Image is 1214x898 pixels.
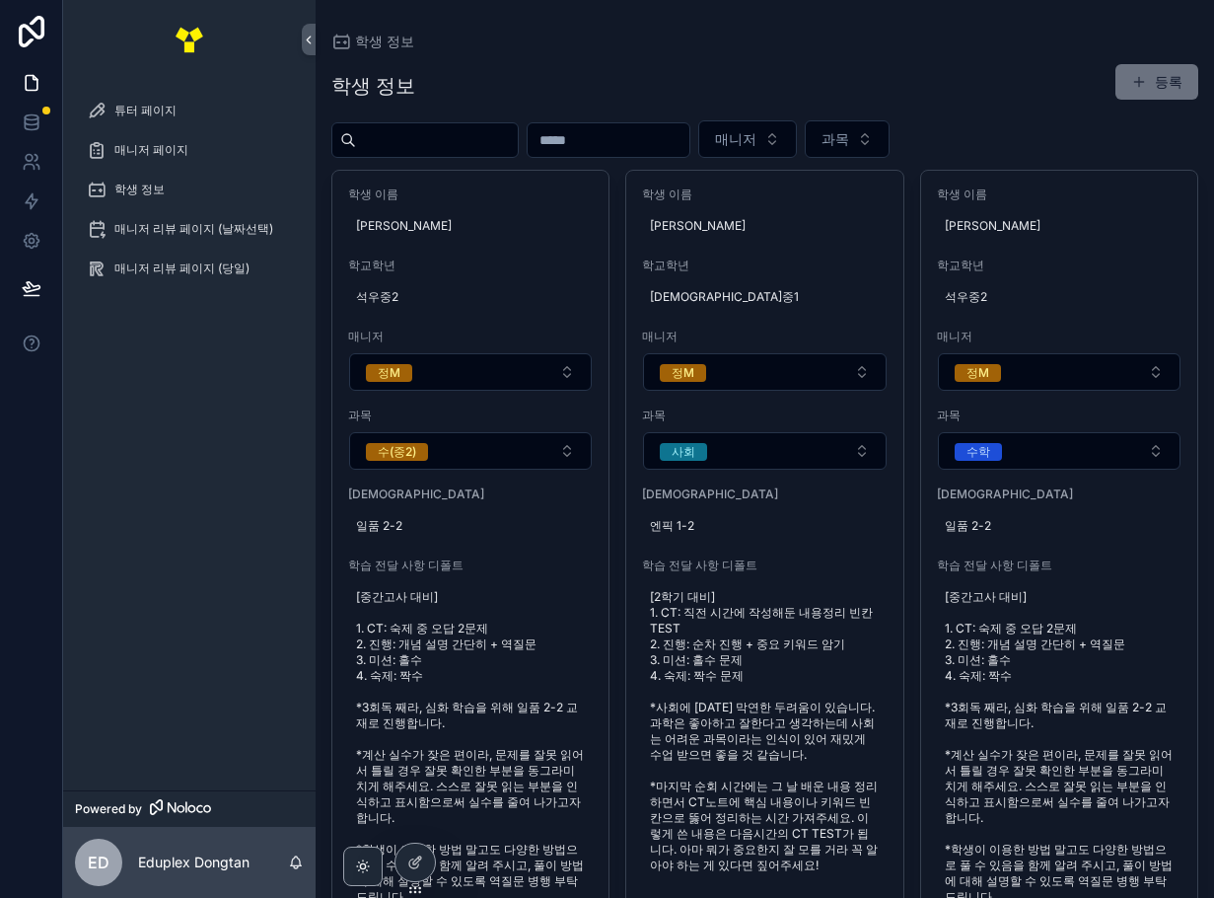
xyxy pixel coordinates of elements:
span: 학생 이름 [937,187,1181,202]
div: 사회 [672,443,695,461]
span: [PERSON_NAME] [945,218,1174,234]
a: 학생 정보 [331,32,414,51]
span: 일품 2-2 [356,518,585,534]
span: 학생 정보 [114,182,165,197]
button: Select Button [349,353,592,391]
span: 학습 전달 사항 디폴트 [937,558,1181,573]
span: 과목 [642,408,887,423]
h1: 학생 정보 [331,72,415,100]
span: 일품 2-2 [945,518,1174,534]
a: 학생 정보 [75,172,304,207]
div: 정M [966,364,989,382]
div: scrollable content [63,79,316,312]
span: 매니저 [642,329,887,344]
span: 학생 정보 [355,32,414,51]
span: [2학기 대비] 1. CT: 직전 시간에 작성해둔 내용정리 빈칸 TEST 2. 진행: 순차 진행 + 중요 키워드 암기 3. 미션: 홀수 문제 4. 숙제: 짝수 문제 *사회에 ... [650,589,879,873]
span: 학습 전달 사항 디폴트 [348,558,593,573]
span: 과목 [348,408,593,423]
button: Select Button [643,432,886,470]
img: App logo [174,24,205,55]
button: Select Button [349,432,592,470]
span: 매니저 [348,329,593,344]
span: 매니저 [715,129,756,149]
span: 매니저 페이지 [114,142,188,158]
a: 매니저 페이지 [75,132,304,168]
div: 수(중2) [378,443,416,461]
span: [DEMOGRAPHIC_DATA]중1 [650,289,879,305]
span: [DEMOGRAPHIC_DATA] [348,486,593,502]
span: 학교학년 [937,258,1181,273]
span: [DEMOGRAPHIC_DATA] [937,486,1181,502]
a: 매니저 리뷰 페이지 (날짜선택) [75,211,304,247]
button: Select Button [938,353,1180,391]
span: 석우중2 [356,289,585,305]
span: 매니저 리뷰 페이지 (당일) [114,261,250,276]
button: Select Button [698,120,797,158]
span: [DEMOGRAPHIC_DATA] [642,486,887,502]
span: 석우중2 [945,289,1174,305]
span: 학습 전달 사항 디폴트 [642,558,887,573]
span: 튜터 페이지 [114,103,177,118]
div: 수학 [966,443,990,461]
span: 매니저 [937,329,1181,344]
div: 정M [378,364,400,382]
span: 매니저 리뷰 페이지 (날짜선택) [114,221,273,237]
span: 학교학년 [642,258,887,273]
span: 학생 이름 [642,187,887,202]
div: 정M [672,364,694,382]
button: Select Button [938,432,1180,470]
button: 등록 [1115,64,1198,100]
a: Powered by [63,790,316,827]
a: 매니저 리뷰 페이지 (당일) [75,251,304,286]
button: Select Button [805,120,890,158]
span: 학교학년 [348,258,593,273]
button: Select Button [643,353,886,391]
span: 과목 [821,129,849,149]
span: 학생 이름 [348,187,593,202]
span: 과목 [937,408,1181,423]
span: 엔픽 1-2 [650,518,879,534]
span: [PERSON_NAME] [650,218,879,234]
span: ED [88,851,109,874]
a: 튜터 페이지 [75,93,304,128]
span: Powered by [75,801,142,817]
p: Eduplex Dongtan [138,853,250,872]
span: [PERSON_NAME] [356,218,585,234]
